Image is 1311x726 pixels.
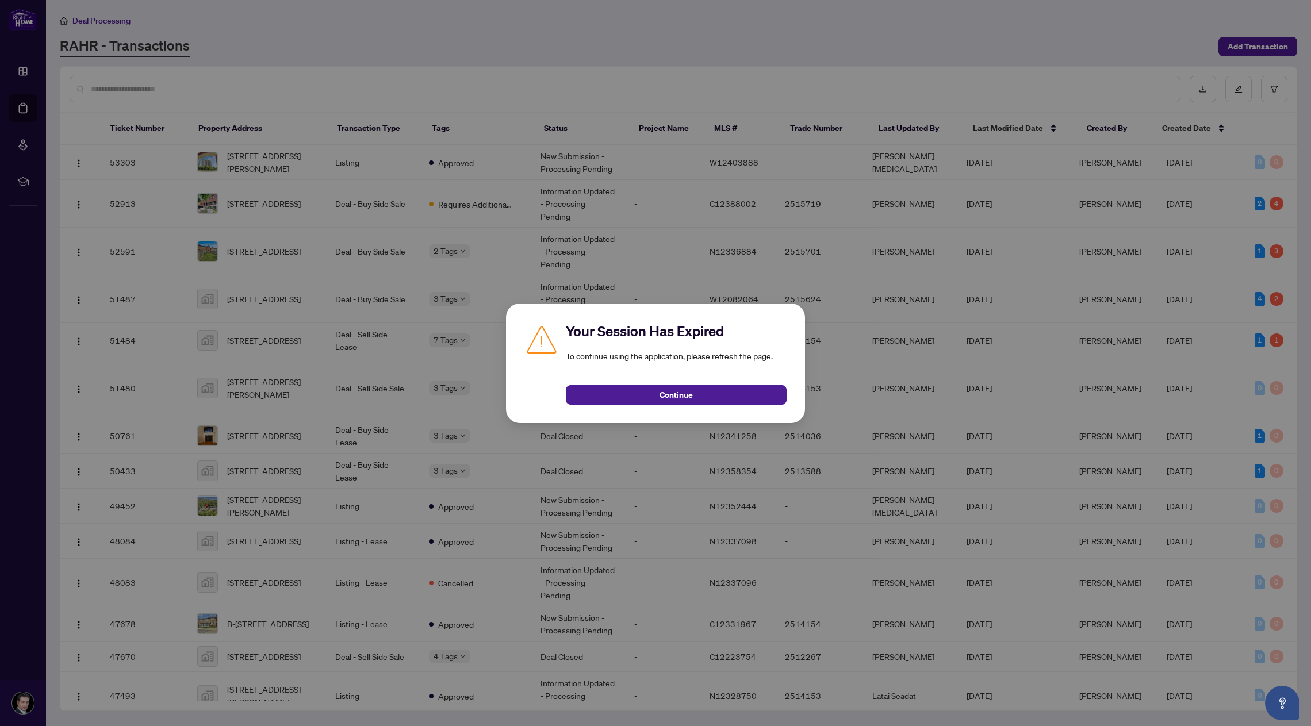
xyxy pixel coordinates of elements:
h2: Your Session Has Expired [566,322,787,340]
div: To continue using the application, please refresh the page. [566,322,787,405]
img: Caution icon [524,322,559,356]
button: Continue [566,385,787,405]
span: Continue [660,386,693,404]
button: Open asap [1265,686,1299,720]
